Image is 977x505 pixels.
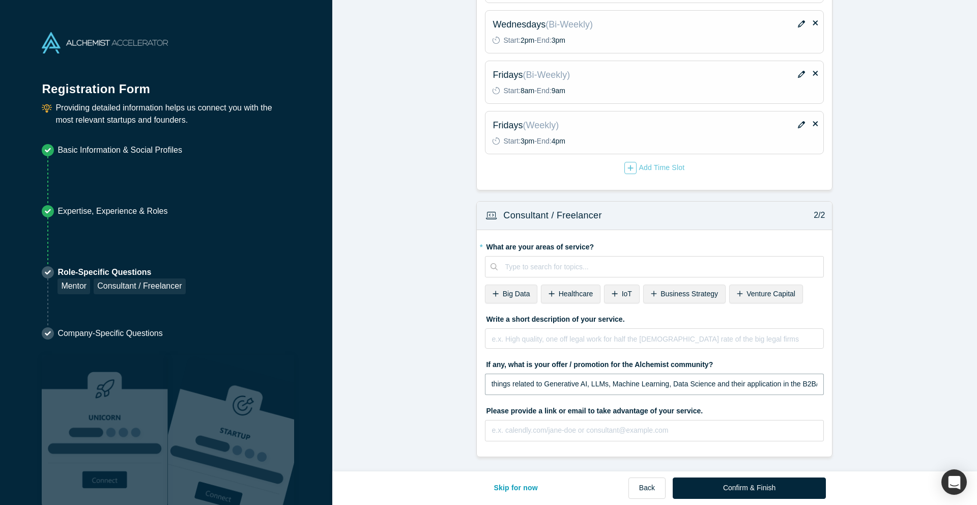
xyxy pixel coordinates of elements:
[624,161,685,175] button: Add Time Slot
[521,87,534,95] span: 8am
[660,290,718,298] span: Business Strategy
[643,285,726,303] div: Business Strategy
[537,87,552,95] span: End:
[746,290,795,298] span: Venture Capital
[622,290,632,298] span: IoT
[503,290,530,298] span: Big Data
[673,478,826,499] button: Confirm & Finish
[503,36,520,44] span: Start:
[552,137,565,145] span: 4pm
[485,356,824,370] label: If any, what is your offer / promotion for the Alchemist community?
[628,478,666,499] button: Back
[58,205,167,217] p: Expertise, Experience & Roles
[492,332,817,352] div: rdw-editor
[521,137,534,145] span: 3pm
[503,35,565,46] p: -
[503,87,520,95] span: Start:
[168,355,294,505] img: Prism AI
[624,162,684,174] div: Add Time Slot
[485,238,824,252] label: What are your areas of service?
[521,36,534,44] span: 2pm
[729,285,803,303] div: Venture Capital
[541,285,600,303] div: Healthcare
[55,102,290,126] p: Providing detailed information helps us connect you with the most relevant startups and founders.
[545,19,593,30] span: ( Bi-Weekly )
[42,355,168,505] img: Robust Technologies
[58,266,185,278] p: Role-Specific Questions
[503,136,565,147] p: -
[58,278,90,294] div: Mentor
[94,278,185,294] div: Consultant / Freelancer
[493,70,523,80] span: Fridays
[42,69,290,98] h1: Registration Form
[503,137,520,145] span: Start:
[559,290,593,298] span: Healthcare
[485,328,824,349] div: rdw-wrapper
[485,311,824,325] label: Write a short description of your service.
[42,32,168,53] img: Alchemist Accelerator Logo
[503,86,565,96] p: -
[493,120,523,130] span: Fridays
[493,19,545,30] span: Wednesdays
[483,478,549,499] button: Skip for now
[58,144,182,156] p: Basic Information & Social Profiles
[537,137,552,145] span: End:
[537,36,552,44] span: End:
[809,209,825,221] p: 2/2
[58,327,162,340] p: Company-Specific Questions
[604,285,639,303] div: IoT
[485,402,824,416] label: Please provide a link or email to take advantage of your service.
[552,87,565,95] span: 9am
[523,120,559,130] span: ( Weekly )
[552,36,565,44] span: 3pm
[485,374,824,395] input: e.x. Free Consultation to review current IP
[485,420,824,441] input: e.x. calendly.com/jane-doe or consultant@example.com
[503,209,601,222] h3: Consultant / Freelancer
[485,285,537,303] div: Big Data
[523,70,570,80] span: ( Bi-Weekly )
